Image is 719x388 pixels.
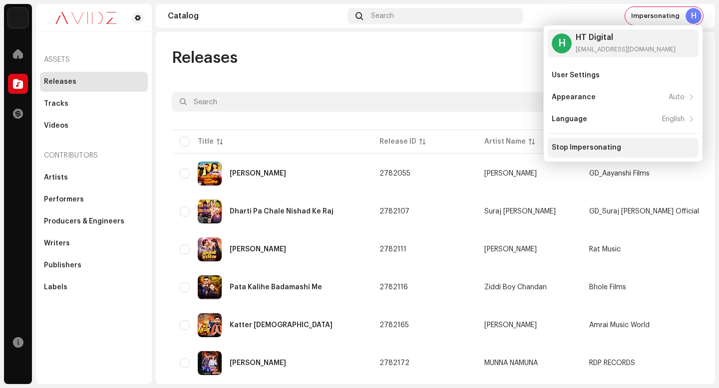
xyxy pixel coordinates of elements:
[589,170,650,177] span: GD_Aayanshi Films
[484,246,573,253] span: Prabhakar Yadav
[589,360,635,367] span: RDP RECORDS
[484,137,526,147] div: Artist Name
[230,246,286,253] div: Kanto Haradiya
[548,138,699,158] re-m-nav-item: Stop Impersonating
[669,93,685,101] div: Auto
[40,211,148,231] re-m-nav-item: Producers & Engineers
[552,115,587,123] div: Language
[40,233,148,253] re-m-nav-item: Writers
[589,322,650,329] span: Amrai Music World
[40,94,148,114] re-m-nav-item: Tracks
[576,33,676,41] div: HT Digital
[379,246,406,253] span: 2782111
[589,284,626,291] span: Bhole Films
[230,360,286,367] div: Ara Chapra Baliya
[198,275,222,299] img: 84239dde-bf6c-40bf-96b6-4e27972aa026
[548,87,699,107] re-m-nav-item: Appearance
[172,92,595,112] input: Search
[379,208,409,215] span: 2782107
[8,8,28,28] img: 10d72f0b-d06a-424f-aeaa-9c9f537e57b6
[552,93,596,101] div: Appearance
[379,170,410,177] span: 2782055
[40,72,148,92] re-m-nav-item: Releases
[40,255,148,275] re-m-nav-item: Publishers
[44,283,67,291] div: Labels
[198,162,222,186] img: 2f5fd0ee-8c45-4df6-ae0f-4952ba49f145
[44,261,81,269] div: Publishers
[548,65,699,85] re-m-nav-item: User Settings
[40,48,148,72] re-a-nav-header: Assets
[44,100,68,108] div: Tracks
[230,208,334,215] div: Dharti Pa Chale Nishad Ke Raj
[44,122,68,130] div: Videos
[40,144,148,168] re-a-nav-header: Contributors
[484,360,573,367] span: MUNNA NAMUNA
[552,144,621,152] div: Stop Impersonating
[44,239,70,247] div: Writers
[552,33,572,53] div: H
[371,12,394,20] span: Search
[589,246,621,253] span: Rat Music
[198,351,222,375] img: 481eae0f-eb79-4848-a793-dccb2611f0ae
[484,170,537,177] div: [PERSON_NAME]
[484,322,537,329] div: [PERSON_NAME]
[198,137,214,147] div: Title
[172,48,238,68] span: Releases
[484,322,573,329] span: Ankit Ojha
[40,168,148,188] re-m-nav-item: Artists
[589,208,699,215] span: GD_Suraj Suhana Sahani Official
[484,170,573,177] span: Anmol Gagan
[44,195,84,203] div: Performers
[576,45,676,53] div: [EMAIL_ADDRESS][DOMAIN_NAME]
[198,199,222,223] img: 188e4ace-6fbf-4dba-98b0-72fba845e8ce
[198,237,222,261] img: 214e9749-452d-4be8-9519-7b253a27f6ce
[484,208,556,215] div: Suraj [PERSON_NAME]
[379,284,408,291] span: 2782116
[379,322,409,329] span: 2782165
[484,246,537,253] div: [PERSON_NAME]
[552,71,600,79] div: User Settings
[484,208,573,215] span: Suraj Suhana Sahani
[44,217,124,225] div: Producers & Engineers
[230,170,286,177] div: Laikiya Lain Marteeya
[40,116,148,136] re-m-nav-item: Videos
[484,360,538,367] div: MUNNA NAMUNA
[44,12,128,24] img: 0c631eef-60b6-411a-a233-6856366a70de
[44,174,68,182] div: Artists
[44,78,76,86] div: Releases
[198,313,222,337] img: 46ad9e12-5b4a-4f44-ab36-e57dcf885ca0
[484,284,573,291] span: Ziddi Boy Chandan
[686,8,702,24] div: H
[662,115,685,123] div: English
[631,12,680,20] span: Impersonating
[379,137,416,147] div: Release ID
[40,190,148,209] re-m-nav-item: Performers
[379,360,409,367] span: 2782172
[484,284,547,291] div: Ziddi Boy Chandan
[230,322,333,329] div: Katter Hindu
[230,284,322,291] div: Pata Kalihe Badamashi Me
[40,277,148,297] re-m-nav-item: Labels
[168,12,344,20] div: Catalog
[548,109,699,129] re-m-nav-item: Language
